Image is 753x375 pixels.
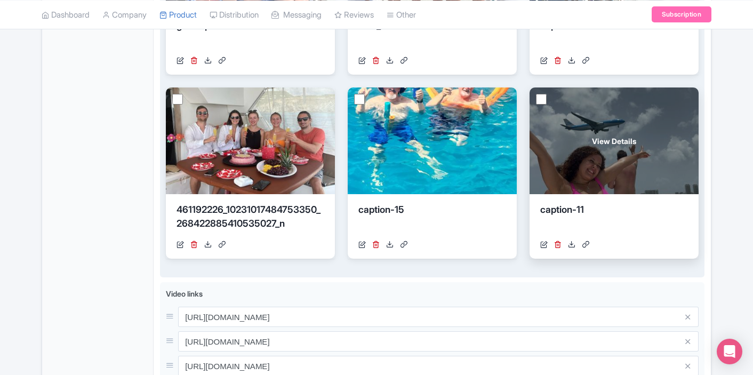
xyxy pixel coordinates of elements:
[717,339,742,364] div: Open Intercom Messenger
[358,19,506,51] div: IMG_9930
[652,6,711,22] a: Subscription
[177,19,324,51] div: girls trip 1
[530,87,699,194] a: View Details
[166,289,203,298] span: Video links
[177,203,324,235] div: 461192226_10231017484753350_268422885410535027_n
[540,19,688,51] div: caption-10
[358,203,506,235] div: caption-15
[592,135,636,147] span: View Details
[540,203,688,235] div: caption-11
